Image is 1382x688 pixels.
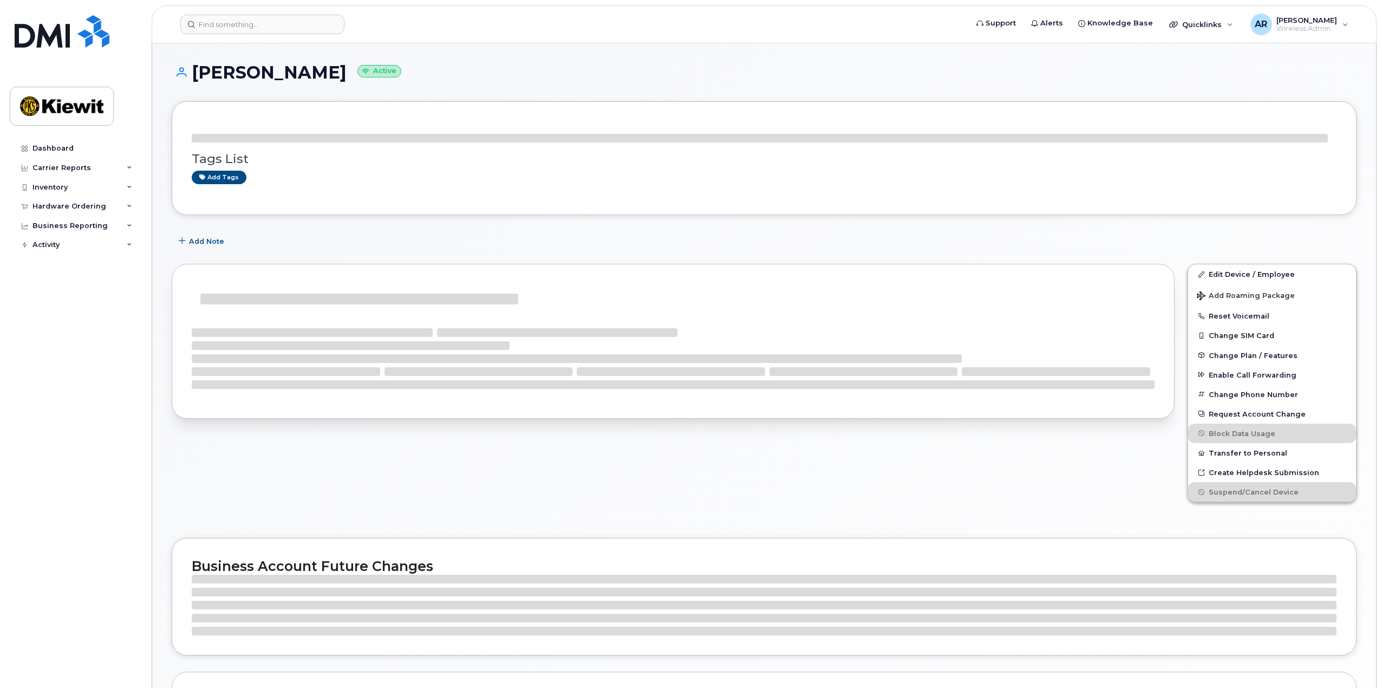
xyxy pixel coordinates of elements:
[1188,463,1356,482] a: Create Helpdesk Submission
[1209,371,1296,379] span: Enable Call Forwarding
[189,236,224,246] span: Add Note
[1188,385,1356,404] button: Change Phone Number
[1188,424,1356,443] button: Block Data Usage
[1188,404,1356,424] button: Request Account Change
[192,171,246,184] a: Add tags
[192,558,1337,574] h2: Business Account Future Changes
[1188,284,1356,306] button: Add Roaming Package
[192,152,1337,166] h3: Tags List
[1209,351,1298,359] span: Change Plan / Features
[1188,326,1356,345] button: Change SIM Card
[1209,488,1299,496] span: Suspend/Cancel Device
[172,231,233,251] button: Add Note
[172,63,1357,82] h1: [PERSON_NAME]
[1188,482,1356,502] button: Suspend/Cancel Device
[357,65,401,77] small: Active
[1188,264,1356,284] a: Edit Device / Employee
[1188,365,1356,385] button: Enable Call Forwarding
[1188,346,1356,365] button: Change Plan / Features
[1188,306,1356,326] button: Reset Voicemail
[1197,291,1295,302] span: Add Roaming Package
[1188,443,1356,463] button: Transfer to Personal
